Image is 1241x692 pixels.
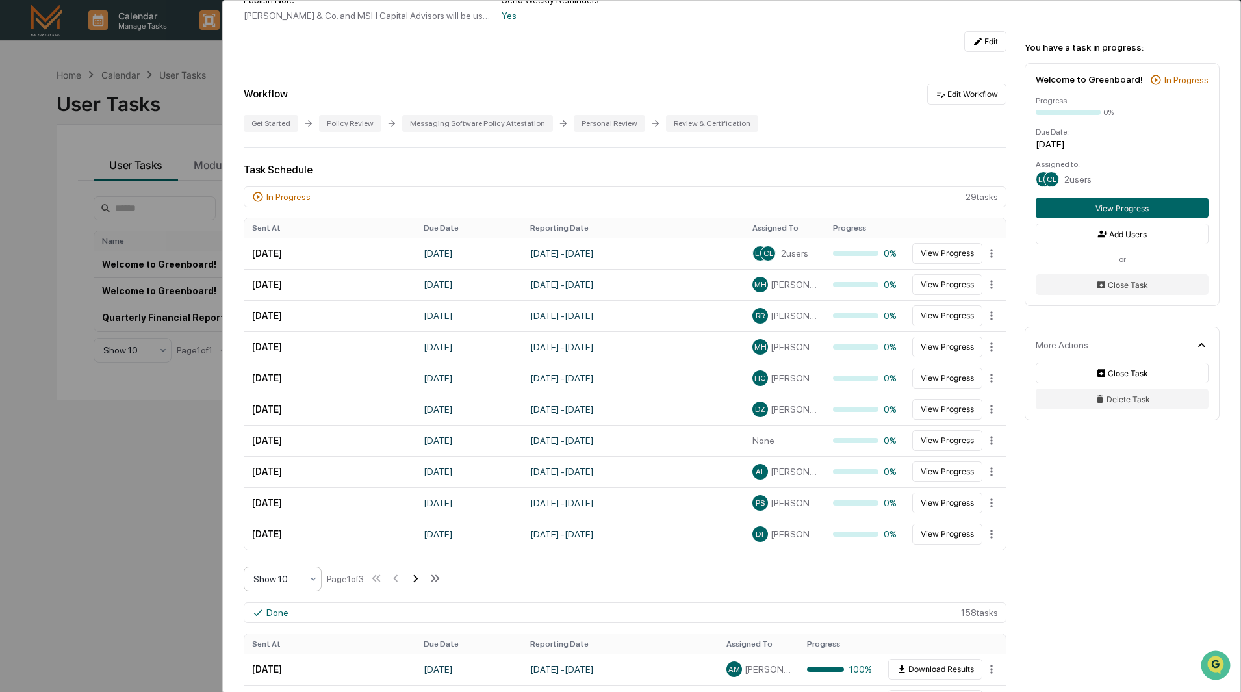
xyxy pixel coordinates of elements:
[129,220,157,230] span: Pylon
[8,183,87,207] a: 🔎Data Lookup
[416,300,522,331] td: [DATE]
[416,394,522,425] td: [DATE]
[26,188,82,201] span: Data Lookup
[416,331,522,363] td: [DATE]
[522,331,745,363] td: [DATE] - [DATE]
[771,529,817,539] span: [PERSON_NAME]
[266,608,288,618] div: Done
[522,456,745,487] td: [DATE] - [DATE]
[244,519,416,550] td: [DATE]
[833,498,898,508] div: 0%
[416,519,522,550] td: [DATE]
[522,519,745,550] td: [DATE] - [DATE]
[502,10,749,21] div: Yes
[1036,363,1209,383] button: Close Task
[912,337,982,357] button: View Progress
[416,363,522,394] td: [DATE]
[781,248,808,259] span: 2 users
[833,342,898,352] div: 0%
[1036,224,1209,244] button: Add Users
[574,115,645,132] div: Personal Review
[807,664,872,674] div: 100%
[771,404,817,415] span: [PERSON_NAME]
[754,342,767,352] span: MH
[1064,174,1092,185] span: 2 users
[244,363,416,394] td: [DATE]
[752,435,774,446] span: None
[522,394,745,425] td: [DATE] - [DATE]
[833,279,898,290] div: 0%
[912,274,982,295] button: View Progress
[964,31,1006,52] button: Edit
[327,574,364,584] div: Page 1 of 3
[244,602,1006,623] div: 158 task s
[13,99,36,123] img: 1746055101610-c473b297-6a78-478c-a979-82029cc54cd1
[833,373,898,383] div: 0%
[1036,389,1209,409] button: Delete Task
[756,311,765,320] span: RR
[221,103,237,119] button: Start new chat
[44,99,213,112] div: Start new chat
[416,218,522,238] th: Due Date
[522,634,719,654] th: Reporting Date
[244,164,1006,176] div: Task Schedule
[756,467,765,476] span: AL
[522,654,719,685] td: [DATE] - [DATE]
[244,634,416,654] th: Sent At
[912,430,982,451] button: View Progress
[522,218,745,238] th: Reporting Date
[912,305,982,326] button: View Progress
[745,218,825,238] th: Assigned To
[1036,340,1088,350] div: More Actions
[266,192,311,202] div: In Progress
[8,159,89,182] a: 🖐️Preclearance
[1038,175,1049,184] span: EU
[26,164,84,177] span: Preclearance
[888,659,982,680] button: Download Results
[244,218,416,238] th: Sent At
[745,664,791,674] span: [PERSON_NAME]
[833,529,898,539] div: 0%
[94,165,105,175] div: 🗄️
[1047,175,1056,184] span: CL
[754,374,766,383] span: HC
[771,311,817,321] span: [PERSON_NAME]
[522,269,745,300] td: [DATE] - [DATE]
[402,115,553,132] div: Messaging Software Policy Attestation
[927,84,1006,105] button: Edit Workflow
[13,27,237,48] p: How can we help?
[1199,649,1235,684] iframe: Open customer support
[912,524,982,545] button: View Progress
[756,530,765,539] span: DT
[825,218,906,238] th: Progress
[1036,274,1209,295] button: Close Task
[1036,74,1143,84] div: Welcome to Greenboard!
[912,399,982,420] button: View Progress
[416,269,522,300] td: [DATE]
[1036,139,1209,149] div: [DATE]
[756,498,765,507] span: PS
[522,363,745,394] td: [DATE] - [DATE]
[244,10,491,21] div: [PERSON_NAME] & Co. and MSH Capital Advisors will be using Greenboard as a new compliance platfor...
[728,665,740,674] span: AM
[244,269,416,300] td: [DATE]
[244,115,298,132] div: Get Started
[833,404,898,415] div: 0%
[799,634,880,654] th: Progress
[1036,160,1209,169] div: Assigned to:
[771,279,817,290] span: [PERSON_NAME]
[771,498,817,508] span: [PERSON_NAME]
[244,238,416,269] td: [DATE]
[1036,127,1209,136] div: Due Date:
[755,405,765,414] span: DZ
[763,249,773,258] span: CL
[666,115,758,132] div: Review & Certification
[771,467,817,477] span: [PERSON_NAME]
[522,300,745,331] td: [DATE] - [DATE]
[912,461,982,482] button: View Progress
[912,368,982,389] button: View Progress
[912,243,982,264] button: View Progress
[13,190,23,200] div: 🔎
